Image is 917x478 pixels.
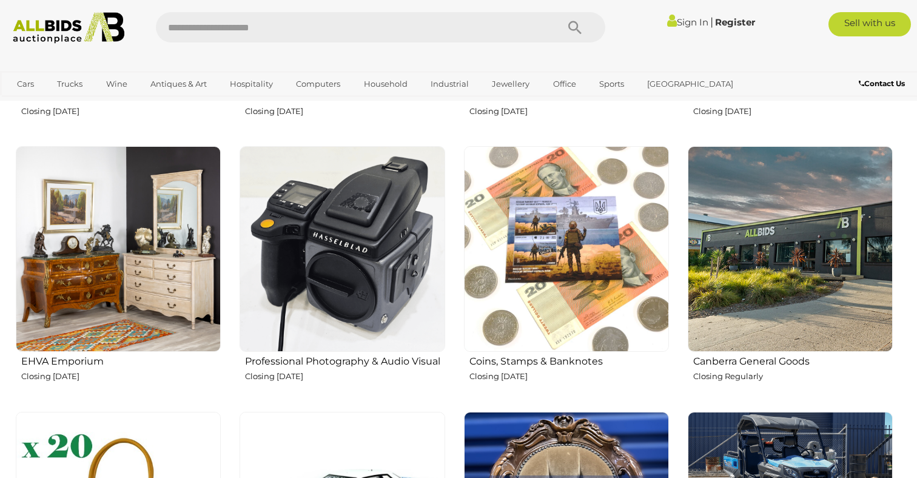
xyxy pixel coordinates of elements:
p: Closing [DATE] [469,104,669,118]
p: Closing [DATE] [693,104,893,118]
a: Wine [98,74,135,94]
b: Contact Us [859,79,905,88]
p: Closing Regularly [693,369,893,383]
img: Canberra General Goods [688,146,893,351]
p: Closing [DATE] [245,369,445,383]
a: Coins, Stamps & Banknotes Closing [DATE] [463,146,669,402]
a: EHVA Emporium Closing [DATE] [15,146,221,402]
a: Sports [591,74,632,94]
a: Canberra General Goods Closing Regularly [687,146,893,402]
h2: Coins, Stamps & Banknotes [469,353,669,367]
img: Coins, Stamps & Banknotes [464,146,669,351]
img: Allbids.com.au [7,12,130,44]
a: Office [545,74,584,94]
a: Register [715,16,755,28]
a: Sell with us [828,12,911,36]
h2: Canberra General Goods [693,353,893,367]
a: Computers [288,74,348,94]
h2: Professional Photography & Audio Visual [245,353,445,367]
p: Closing [DATE] [21,369,221,383]
a: Household [356,74,415,94]
img: Professional Photography & Audio Visual [240,146,445,351]
a: Jewellery [484,74,537,94]
a: Trucks [49,74,90,94]
h2: EHVA Emporium [21,353,221,367]
p: Closing [DATE] [245,104,445,118]
a: Professional Photography & Audio Visual Closing [DATE] [239,146,445,402]
a: Antiques & Art [143,74,215,94]
a: Industrial [423,74,477,94]
a: Hospitality [222,74,281,94]
a: [GEOGRAPHIC_DATA] [639,74,741,94]
a: Cars [9,74,42,94]
a: Sign In [667,16,708,28]
span: | [710,15,713,29]
p: Closing [DATE] [21,104,221,118]
p: Closing [DATE] [469,369,669,383]
button: Search [545,12,605,42]
a: Contact Us [859,77,908,90]
img: EHVA Emporium [16,146,221,351]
